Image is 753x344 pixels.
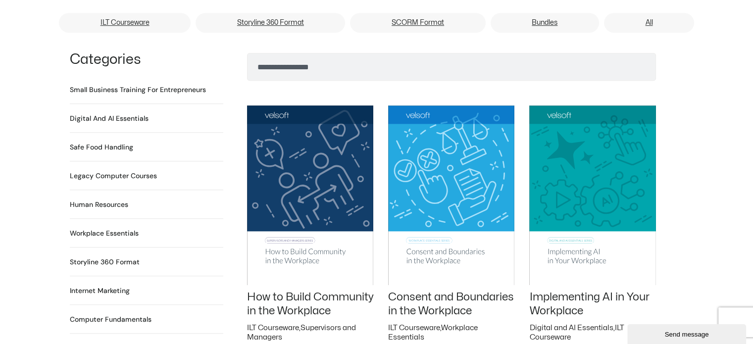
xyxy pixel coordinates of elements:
[70,199,128,210] a: Visit product category Human Resources
[247,292,373,317] a: How to Build Community in the Workplace
[529,323,655,343] h2: ,
[70,171,157,181] h2: Legacy Computer Courses
[388,292,514,317] a: Consent and Boundaries in the Workplace
[70,228,139,239] a: Visit product category Workplace Essentials
[350,13,485,33] a: SCORM Format
[70,286,130,296] a: Visit product category Internet Marketing
[70,257,140,267] a: Visit product category Storyline 360 Format
[247,324,356,342] a: Supervisors and Managers
[70,171,157,181] a: Visit product category Legacy Computer Courses
[247,323,373,343] h2: ,
[247,324,299,332] a: ILT Courseware
[70,228,139,239] h2: Workplace Essentials
[70,314,151,325] a: Visit product category Computer Fundamentals
[70,85,206,95] a: Visit product category Small Business Training for Entrepreneurs
[70,85,206,95] h2: Small Business Training for Entrepreneurs
[70,199,128,210] h2: Human Resources
[59,13,694,36] nav: Menu
[529,324,613,332] a: Digital and AI Essentials
[70,53,223,67] h1: Categories
[70,142,133,152] h2: Safe Food Handling
[70,142,133,152] a: Visit product category Safe Food Handling
[70,257,140,267] h2: Storyline 360 Format
[59,13,191,33] a: ILT Courseware
[491,13,599,33] a: Bundles
[388,324,440,332] a: ILT Courseware
[627,322,748,344] iframe: chat widget
[529,292,649,317] a: Implementing AI in Your Workplace
[604,13,694,33] a: All
[70,113,149,124] a: Visit product category Digital and AI Essentials
[70,314,151,325] h2: Computer Fundamentals
[70,286,130,296] h2: Internet Marketing
[388,323,514,343] h2: ,
[70,113,149,124] h2: Digital and AI Essentials
[196,13,345,33] a: Storyline 360 Format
